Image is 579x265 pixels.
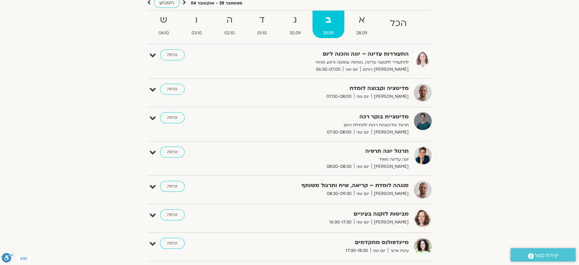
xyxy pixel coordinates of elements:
a: כניסה [160,112,185,123]
p: תרגול מדיטציות רכות לתחילת היום [241,122,409,129]
span: יצירת קשר [534,251,558,260]
span: [PERSON_NAME] [371,219,409,226]
span: יום שני [343,66,360,73]
strong: מביטות לזקנה בעיניים [241,209,409,219]
span: 03.10 [181,30,212,37]
a: כניסה [160,181,185,192]
span: יום שני [354,190,371,197]
span: יום שני [354,219,371,226]
p: יוגה עדינה מאוד [241,156,409,163]
a: כניסה [160,49,185,60]
a: ה02.10 [214,11,245,38]
strong: ש [148,12,180,28]
span: יום שני [354,163,371,170]
strong: ו [181,12,212,28]
strong: ה [214,12,245,28]
span: 01.10 [247,30,278,37]
a: כניסה [160,209,185,220]
span: 29.09 [312,30,344,37]
span: עינת ארוך [388,247,409,254]
strong: מדיטציית בוקר רכה [241,112,409,122]
span: 08:00-08:30 [324,163,354,170]
span: [PERSON_NAME] [371,163,409,170]
strong: ב [312,12,344,28]
a: כניסה [160,238,185,249]
strong: ד [247,12,278,28]
span: [PERSON_NAME] [371,129,409,136]
span: 06:30-07:00 [313,66,343,73]
strong: תרגול יוגה תרפיה [241,147,409,156]
span: 07:30-08:00 [324,129,354,136]
a: יצירת קשר [510,248,576,262]
p: להתעורר לתנועה עדינה, נשימה עמוקה ורוגע פנימי [241,59,409,66]
span: 07:00-08:00 [324,93,354,100]
span: 28.09 [346,30,378,37]
a: כניסה [160,84,185,95]
a: ד01.10 [247,11,278,38]
span: יום שני [354,93,371,100]
a: ג30.09 [279,11,311,38]
span: 04.10 [148,30,180,37]
span: [PERSON_NAME] [371,93,409,100]
span: [PERSON_NAME] רוחם [360,66,409,73]
span: [PERSON_NAME] [371,190,409,197]
a: ש04.10 [148,11,180,38]
span: יום שני [354,129,371,136]
span: 08:30-09:30 [324,190,354,197]
strong: התעוררות עדינה – יוגה והכנה ליום [241,49,409,59]
a: כניסה [160,147,185,158]
strong: סנגהה לומדת – קריאה, שיח ותרגול משותף [241,181,409,190]
strong: א [346,12,378,28]
strong: מיינדפולנס מתקדמים [241,238,409,247]
a: ו03.10 [181,11,212,38]
span: 16:30-17:30 [327,219,354,226]
strong: ג [279,12,311,28]
a: הכל [379,11,417,38]
a: א28.09 [346,11,378,38]
span: 02.10 [214,30,245,37]
span: 17:30-18:30 [343,247,370,254]
strong: הכל [379,16,417,31]
span: 30.09 [279,30,311,37]
a: ב29.09 [312,11,344,38]
span: יום שני [370,247,388,254]
strong: מדיטציה וקבוצה לומדת [241,84,409,93]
